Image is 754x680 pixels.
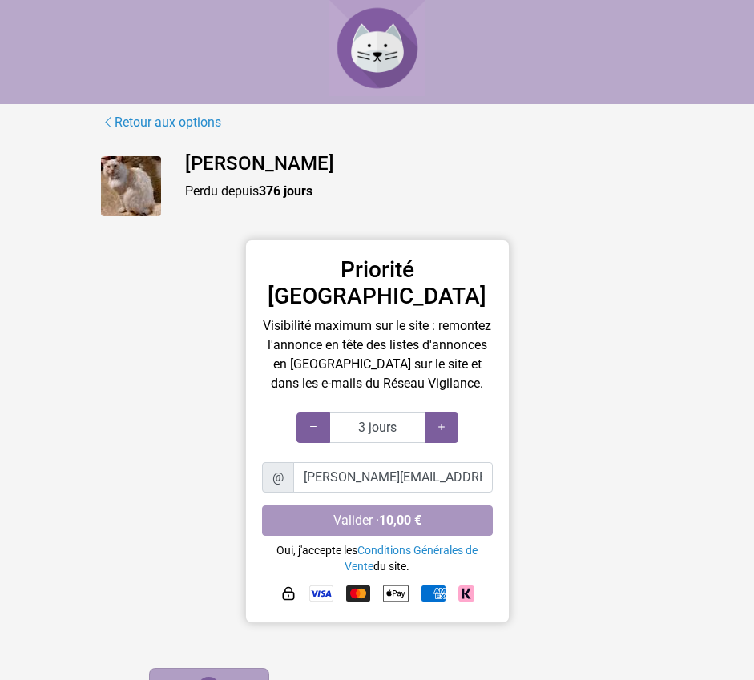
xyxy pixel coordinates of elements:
img: Mastercard [346,585,370,602]
img: Visa [309,585,333,602]
img: American Express [421,585,446,602]
input: Adresse e-mail [293,462,493,493]
a: Conditions Générales de Vente [345,544,478,573]
p: Perdu depuis [185,182,654,201]
img: Apple Pay [383,581,409,606]
h4: [PERSON_NAME] [185,152,654,175]
h3: Priorité [GEOGRAPHIC_DATA] [262,256,493,310]
a: Retour aux options [101,112,222,133]
span: @ [262,462,294,493]
p: Visibilité maximum sur le site : remontez l'annonce en tête des listes d'annonces en [GEOGRAPHIC_... [262,316,493,393]
img: Klarna [458,585,474,602]
small: Oui, j'accepte les du site. [276,544,478,573]
strong: 10,00 € [379,513,421,528]
img: HTTPS : paiement sécurisé [280,585,296,602]
button: Valider ·10,00 € [262,505,493,536]
strong: 376 jours [259,183,312,199]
